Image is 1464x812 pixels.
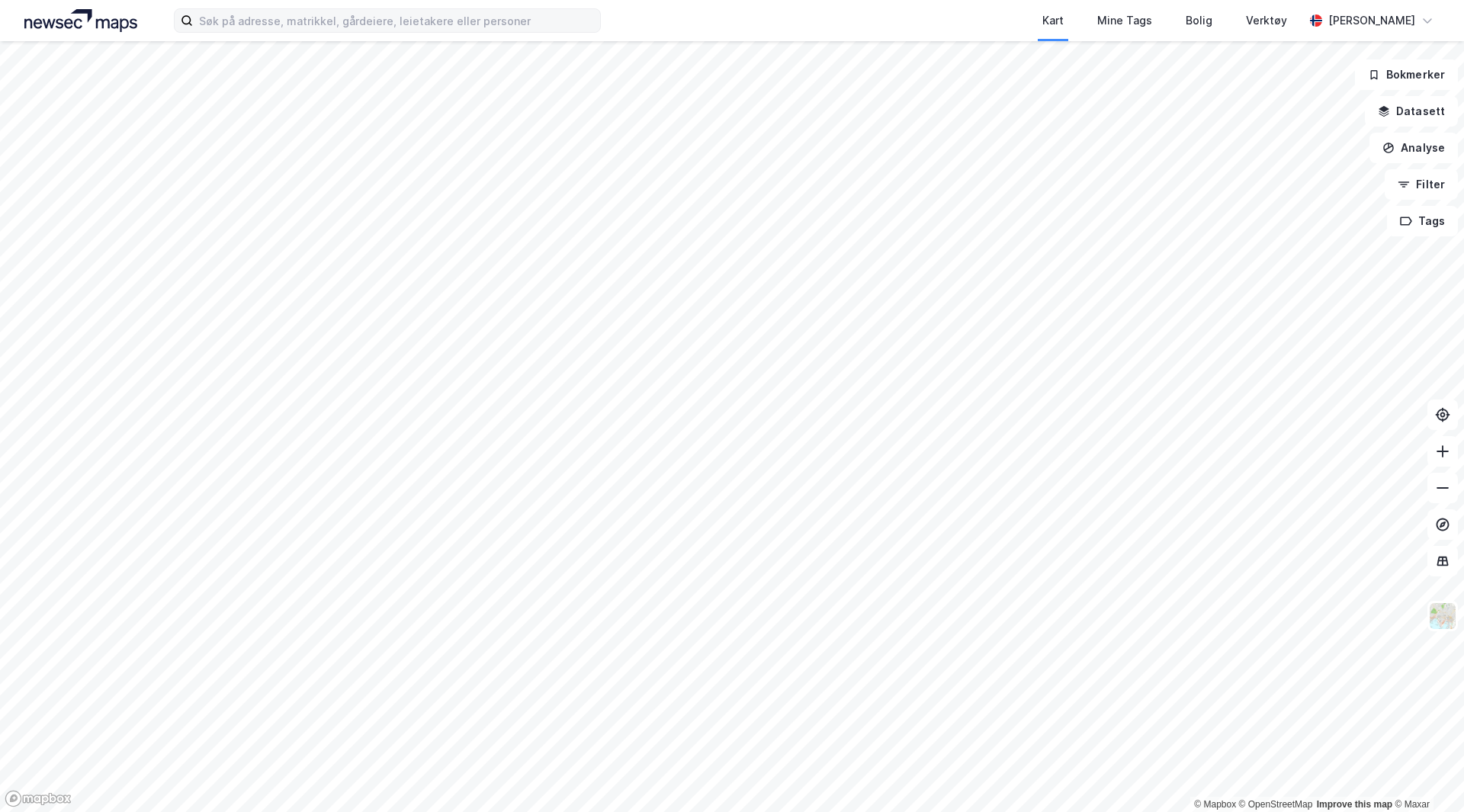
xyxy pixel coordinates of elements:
a: Improve this map [1317,799,1392,810]
button: Filter [1385,169,1458,200]
div: Bolig [1186,11,1212,30]
button: Datasett [1365,96,1458,127]
div: Mine Tags [1097,11,1152,30]
button: Bokmerker [1355,59,1458,90]
img: Z [1428,602,1457,631]
div: Kart [1042,11,1064,30]
a: Mapbox [1194,799,1236,810]
div: [PERSON_NAME] [1328,11,1415,30]
input: Søk på adresse, matrikkel, gårdeiere, leietakere eller personer [193,9,600,32]
iframe: Chat Widget [1388,739,1464,812]
div: Verktøy [1246,11,1287,30]
img: logo.a4113a55bc3d86da70a041830d287a7e.svg [24,9,137,32]
button: Analyse [1369,133,1458,163]
a: Mapbox homepage [5,790,72,807]
button: Tags [1387,206,1458,236]
div: Kontrollprogram for chat [1388,739,1464,812]
a: OpenStreetMap [1239,799,1313,810]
